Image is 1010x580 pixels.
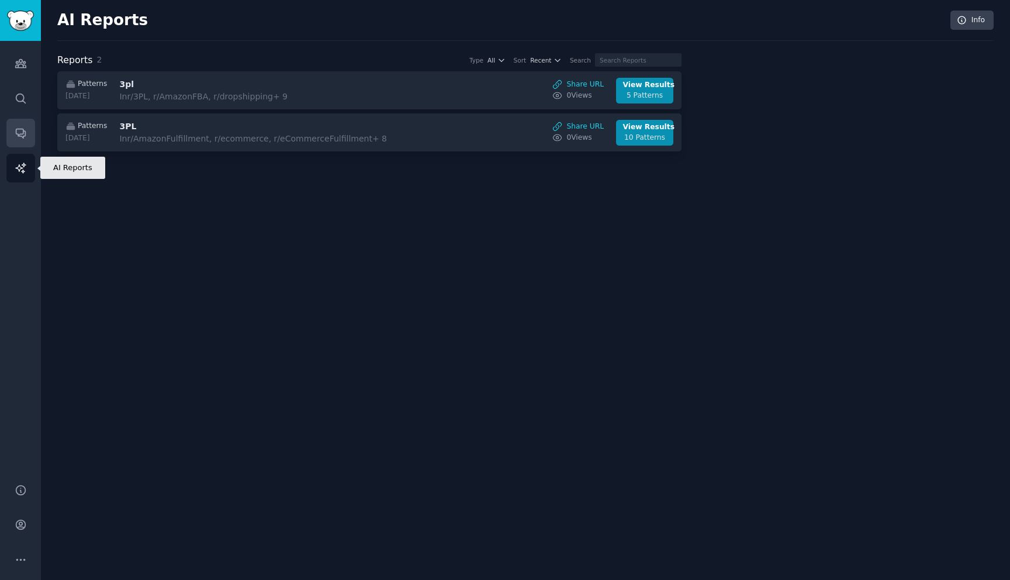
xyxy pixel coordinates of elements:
[57,53,92,68] h2: Reports
[514,56,527,64] div: Sort
[552,133,604,143] a: 0Views
[57,71,682,109] a: Patterns[DATE]3plInr/3PL, r/AmazonFBA, r/dropshipping+ 9Share URL0ViewsView Results5 Patterns
[552,91,604,101] a: 0Views
[530,56,562,64] button: Recent
[65,91,107,102] div: [DATE]
[119,78,316,91] h3: 3pl
[78,121,107,132] span: Patterns
[7,11,34,31] img: GummySearch logo
[570,56,591,64] div: Search
[487,56,506,64] button: All
[950,11,994,30] a: Info
[623,122,667,133] div: View Results
[623,80,667,91] div: View Results
[552,122,604,132] a: Share URL
[552,80,604,90] a: Share URL
[530,56,551,64] span: Recent
[119,133,387,145] div: In r/AmazonFulfillment, r/ecommerce, r/eCommerceFulfillment + 8
[469,56,483,64] div: Type
[623,91,667,101] div: 5 Patterns
[487,56,495,64] span: All
[65,133,107,144] div: [DATE]
[119,91,316,103] div: In r/3PL, r/AmazonFBA, r/dropshipping + 9
[623,133,667,143] div: 10 Patterns
[616,78,673,103] a: View Results5 Patterns
[595,53,682,67] input: Search Reports
[57,113,682,151] a: Patterns[DATE]3PLInr/AmazonFulfillment, r/ecommerce, r/eCommerceFulfillment+ 8Share URL0ViewsView...
[96,55,102,64] span: 2
[119,120,316,133] h3: 3PL
[78,79,107,89] span: Patterns
[616,120,673,146] a: View Results10 Patterns
[57,11,148,30] h2: AI Reports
